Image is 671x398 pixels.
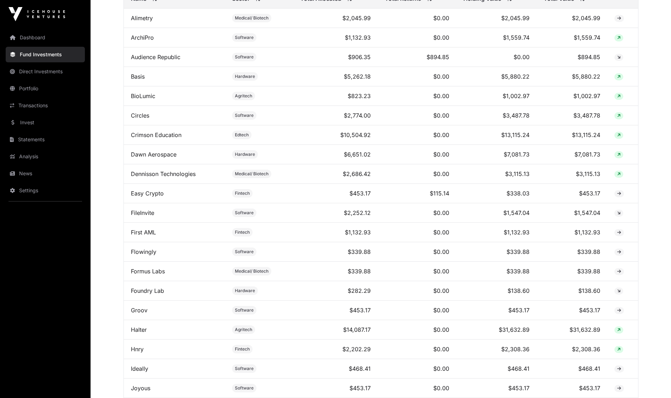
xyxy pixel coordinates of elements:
[235,54,254,60] span: Software
[293,223,378,242] td: $1,132.93
[293,28,378,47] td: $1,132.93
[537,262,607,281] td: $339.88
[235,171,268,177] span: Medical/ Biotech
[293,262,378,281] td: $339.88
[456,145,537,164] td: $7,081.73
[378,145,456,164] td: $0.00
[131,326,147,333] a: Halter
[6,132,85,147] a: Statements
[235,152,255,157] span: Hardware
[235,229,250,235] span: Fintech
[537,106,607,125] td: $3,487.78
[293,47,378,67] td: $906.35
[293,164,378,184] td: $2,686.42
[293,301,378,320] td: $453.17
[456,86,537,106] td: $1,002.97
[131,190,164,197] a: Easy Crypto
[456,125,537,145] td: $13,115.24
[235,210,254,216] span: Software
[131,170,196,177] a: Dennisson Technologies
[378,320,456,340] td: $0.00
[6,64,85,79] a: Direct Investments
[456,28,537,47] td: $1,559.74
[235,15,268,21] span: Medical/ Biotech
[456,47,537,67] td: $0.00
[235,268,268,274] span: Medical/ Biotech
[378,242,456,262] td: $0.00
[537,86,607,106] td: $1,002.97
[456,203,537,223] td: $1,547.04
[537,320,607,340] td: $31,632.89
[293,106,378,125] td: $2,774.00
[6,183,85,198] a: Settings
[378,8,456,28] td: $0.00
[537,184,607,203] td: $453.17
[378,223,456,242] td: $0.00
[293,67,378,86] td: $5,262.18
[537,340,607,359] td: $2,308.36
[235,307,254,313] span: Software
[378,184,456,203] td: $115.14
[456,67,537,86] td: $5,880.22
[235,35,254,40] span: Software
[235,74,255,79] span: Hardware
[378,340,456,359] td: $0.00
[131,53,180,61] a: Audience Republic
[378,106,456,125] td: $0.00
[6,81,85,96] a: Portfolio
[293,320,378,340] td: $14,087.17
[235,327,252,332] span: Agritech
[131,151,177,158] a: Dawn Aerospace
[235,113,254,118] span: Software
[456,262,537,281] td: $339.88
[537,164,607,184] td: $3,115.13
[131,112,149,119] a: Circles
[131,73,145,80] a: Basis
[378,203,456,223] td: $0.00
[537,242,607,262] td: $339.88
[537,223,607,242] td: $1,132.93
[456,242,537,262] td: $339.88
[456,281,537,301] td: $138.60
[131,229,156,236] a: First AML
[293,86,378,106] td: $823.23
[131,131,181,138] a: Crimson Education
[6,30,85,45] a: Dashboard
[293,125,378,145] td: $10,504.92
[378,262,456,281] td: $0.00
[537,145,607,164] td: $7,081.73
[636,364,671,398] iframe: Chat Widget
[6,115,85,130] a: Invest
[235,366,254,371] span: Software
[537,47,607,67] td: $894.85
[131,365,148,372] a: Ideally
[131,268,165,275] a: Formus Labs
[235,288,255,294] span: Hardware
[6,98,85,113] a: Transactions
[456,340,537,359] td: $2,308.36
[537,28,607,47] td: $1,559.74
[537,8,607,28] td: $2,045.99
[378,47,456,67] td: $894.85
[378,164,456,184] td: $0.00
[235,191,250,196] span: Fintech
[235,385,254,391] span: Software
[537,281,607,301] td: $138.60
[131,34,154,41] a: ArchiPro
[378,281,456,301] td: $0.00
[537,67,607,86] td: $5,880.22
[235,249,254,255] span: Software
[131,385,150,392] a: Joyous
[456,106,537,125] td: $3,487.78
[378,28,456,47] td: $0.00
[537,301,607,320] td: $453.17
[456,359,537,379] td: $468.41
[293,203,378,223] td: $2,252.12
[8,7,65,21] img: Icehouse Ventures Logo
[293,379,378,398] td: $453.17
[456,164,537,184] td: $3,115.13
[293,145,378,164] td: $6,651.02
[456,320,537,340] td: $31,632.89
[378,301,456,320] td: $0.00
